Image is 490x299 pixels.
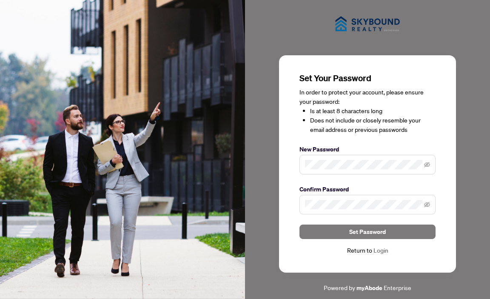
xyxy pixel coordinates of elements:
[299,225,436,239] button: Set Password
[373,247,388,254] a: Login
[310,116,436,134] li: Does not include or closely resemble your email address or previous passwords
[384,284,411,291] span: Enterprise
[299,88,436,134] div: In order to protect your account, please ensure your password:
[324,284,355,291] span: Powered by
[325,6,410,42] img: ma-logo
[424,162,430,168] span: eye-invisible
[356,283,382,293] a: myAbode
[299,246,436,256] div: Return to
[299,145,436,154] label: New Password
[299,185,436,194] label: Confirm Password
[424,202,430,208] span: eye-invisible
[349,225,386,239] span: Set Password
[310,106,436,116] li: Is at least 8 characters long
[299,72,436,84] h3: Set Your Password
